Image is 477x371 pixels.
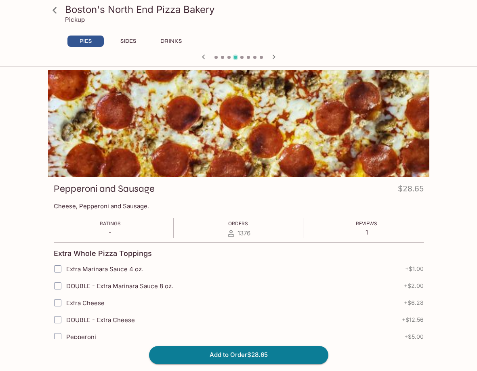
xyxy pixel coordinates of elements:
[100,220,121,226] span: Ratings
[66,299,105,307] span: Extra Cheese
[228,220,248,226] span: Orders
[405,266,424,272] span: + $1.00
[404,300,424,306] span: + $6.28
[149,346,328,364] button: Add to Order$28.65
[398,182,424,198] h4: $28.65
[153,36,189,47] button: DRINKS
[404,333,424,340] span: + $5.00
[110,36,147,47] button: SIDES
[65,16,85,23] p: Pickup
[66,282,173,290] span: DOUBLE - Extra Marinara Sauce 8 oz.
[54,182,155,195] h3: Pepperoni and Sausage
[402,317,424,323] span: + $12.56
[66,265,143,273] span: Extra Marinara Sauce 4 oz.
[356,220,377,226] span: Reviews
[67,36,104,47] button: PIES
[48,70,429,177] div: Pepperoni and Sausage
[100,228,121,236] p: -
[237,229,250,237] span: 1376
[404,283,424,289] span: + $2.00
[65,3,426,16] h3: Boston's North End Pizza Bakery
[356,228,377,236] p: 1
[66,316,135,324] span: DOUBLE - Extra Cheese
[54,249,152,258] h4: Extra Whole Pizza Toppings
[66,333,96,341] span: Pepperoni
[54,202,424,210] p: Cheese, Pepperoni and Sausage.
